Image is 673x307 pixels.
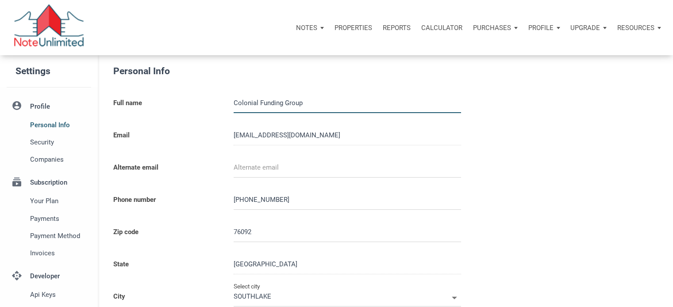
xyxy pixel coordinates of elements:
[30,248,88,258] span: Invoices
[234,222,461,242] input: Zip code
[30,289,88,300] span: Api keys
[612,15,666,41] button: Resources
[113,64,509,79] h5: Personal Info
[416,15,468,41] a: Calculator
[329,15,377,41] a: Properties
[234,158,461,178] input: Alternate email
[234,281,260,292] label: Select city
[528,24,554,32] p: Profile
[421,24,462,32] p: Calculator
[7,227,91,244] a: Payment Method
[473,24,511,32] p: Purchases
[570,24,600,32] p: Upgrade
[7,116,91,133] a: Personal Info
[7,210,91,227] a: Payments
[234,254,461,274] input: Select state
[7,133,91,151] a: Security
[7,193,91,210] a: Your plan
[234,190,461,210] input: Phone number
[30,137,88,148] span: Security
[523,15,565,41] button: Profile
[617,24,654,32] p: Resources
[30,231,88,241] span: Payment Method
[377,15,416,41] button: Reports
[15,62,98,81] h5: Settings
[383,24,411,32] p: Reports
[107,87,227,120] label: Full name
[565,15,612,41] button: Upgrade
[30,196,88,206] span: Your plan
[13,4,85,51] img: NoteUnlimited
[107,249,227,281] label: State
[7,286,91,303] a: Api keys
[107,216,227,249] label: Zip code
[234,93,461,113] input: Full name
[296,24,317,32] p: Notes
[468,15,523,41] button: Purchases
[291,15,329,41] button: Notes
[30,154,88,165] span: Companies
[7,244,91,262] a: Invoices
[107,184,227,216] label: Phone number
[234,125,461,145] input: Email
[7,151,91,168] a: Companies
[107,120,227,152] label: Email
[335,24,372,32] p: Properties
[30,120,88,130] span: Personal Info
[30,213,88,224] span: Payments
[107,152,227,184] label: Alternate email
